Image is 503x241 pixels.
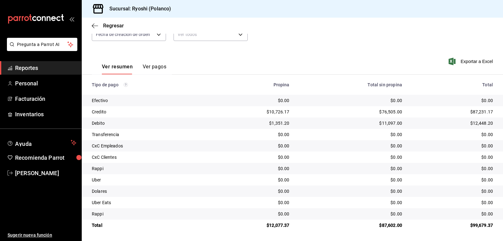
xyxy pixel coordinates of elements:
[92,165,206,172] div: Rappi
[412,154,493,160] div: $0.00
[300,143,402,149] div: $0.00
[216,188,290,194] div: $0.00
[412,97,493,104] div: $0.00
[143,64,166,74] button: Ver pagos
[412,177,493,183] div: $0.00
[15,153,76,162] span: Recomienda Parrot
[92,154,206,160] div: CxC Clientes
[92,23,124,29] button: Regresar
[412,211,493,217] div: $0.00
[216,82,290,87] div: Propina
[92,188,206,194] div: Dolares
[15,95,76,103] span: Facturación
[412,165,493,172] div: $0.00
[300,177,402,183] div: $0.00
[92,131,206,138] div: Transferencia
[104,5,171,13] h3: Sucursal: Ryoshi (Polanco)
[92,177,206,183] div: Uber
[300,97,402,104] div: $0.00
[4,46,77,52] a: Pregunta a Parrot AI
[412,82,493,87] div: Total
[300,82,402,87] div: Total sin propina
[300,222,402,228] div: $87,602.00
[92,199,206,206] div: Uber Eats
[300,199,402,206] div: $0.00
[15,79,76,88] span: Personal
[216,97,290,104] div: $0.00
[96,31,150,37] span: Fecha de creación de orden
[412,131,493,138] div: $0.00
[92,211,206,217] div: Rappi
[412,109,493,115] div: $87,231.17
[8,232,76,238] span: Sugerir nueva función
[216,199,290,206] div: $0.00
[216,222,290,228] div: $12,077.37
[92,82,206,87] div: Tipo de pago
[216,211,290,217] div: $0.00
[124,83,128,87] svg: Los pagos realizados con Pay y otras terminales son montos brutos.
[412,222,493,228] div: $99,679.37
[92,143,206,149] div: CxC Empleados
[216,120,290,126] div: $1,351.20
[216,165,290,172] div: $0.00
[17,41,68,48] span: Pregunta a Parrot AI
[92,222,206,228] div: Total
[15,169,76,177] span: [PERSON_NAME]
[300,154,402,160] div: $0.00
[300,188,402,194] div: $0.00
[103,23,124,29] span: Regresar
[92,120,206,126] div: Debito
[300,120,402,126] div: $11,097.00
[412,120,493,126] div: $12,448.20
[300,211,402,217] div: $0.00
[92,109,206,115] div: Credito
[412,199,493,206] div: $0.00
[300,109,402,115] div: $76,505.00
[15,64,76,72] span: Reportes
[92,97,206,104] div: Efectivo
[412,188,493,194] div: $0.00
[216,154,290,160] div: $0.00
[7,38,77,51] button: Pregunta a Parrot AI
[216,143,290,149] div: $0.00
[450,58,493,65] button: Exportar a Excel
[174,28,248,41] div: Ver todos
[15,110,76,118] span: Inventarios
[216,177,290,183] div: $0.00
[69,16,74,21] button: open_drawer_menu
[216,109,290,115] div: $10,726.17
[412,143,493,149] div: $0.00
[300,131,402,138] div: $0.00
[102,64,133,74] button: Ver resumen
[15,139,68,146] span: Ayuda
[300,165,402,172] div: $0.00
[102,64,166,74] div: navigation tabs
[216,131,290,138] div: $0.00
